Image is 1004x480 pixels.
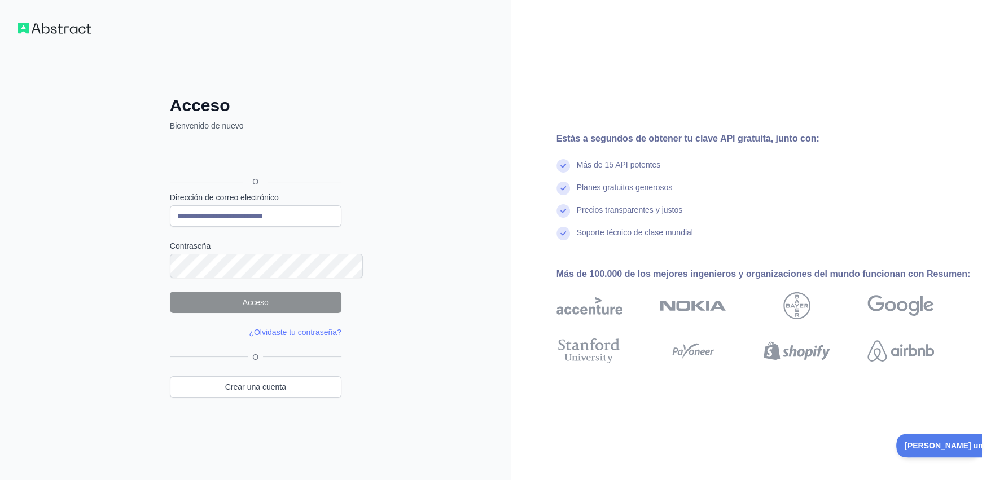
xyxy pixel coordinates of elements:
font: Precios transparentes y justos [577,205,683,214]
img: Shopify [764,338,830,363]
font: Soporte técnico de clase mundial [577,228,693,237]
font: Dirección de correo electrónico [170,193,279,202]
img: Flujo de trabajo [18,23,91,34]
font: Contraseña [170,241,211,250]
img: Payoneer [668,338,718,363]
font: [PERSON_NAME] una pregunta [8,7,127,16]
font: Crear una cuenta [225,382,286,391]
font: O [252,177,258,186]
img: marca de verificación [556,204,570,218]
img: marca de verificación [556,159,570,173]
img: Airbnb [867,338,934,363]
img: marca de verificación [556,227,570,240]
img: Google [867,292,934,319]
font: Estás a segundos de obtener tu clave API gratuita, junto con: [556,134,819,143]
font: Bienvenido de nuevo [170,121,244,130]
button: Acceso [170,292,341,313]
img: Bayer [783,292,810,319]
a: Crear una cuenta [170,376,341,398]
img: marca de verificación [556,182,570,195]
font: O [252,353,258,362]
iframe: Activar/desactivar soporte al cliente [896,434,981,457]
img: acento [556,292,623,319]
a: ¿Olvidaste tu contraseña? [249,328,341,337]
img: Universidad de Stanford [558,338,620,363]
font: Acceso [243,298,269,307]
font: Acceso [170,96,230,115]
iframe: Botón Iniciar sesión con Google [164,144,345,169]
font: Planes gratuitos generosos [577,183,673,192]
font: Más de 15 API potentes [577,160,661,169]
img: Nokia [660,292,726,319]
font: Más de 100.000 de los mejores ingenieros y organizaciones del mundo funcionan con Resumen: [556,269,971,279]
